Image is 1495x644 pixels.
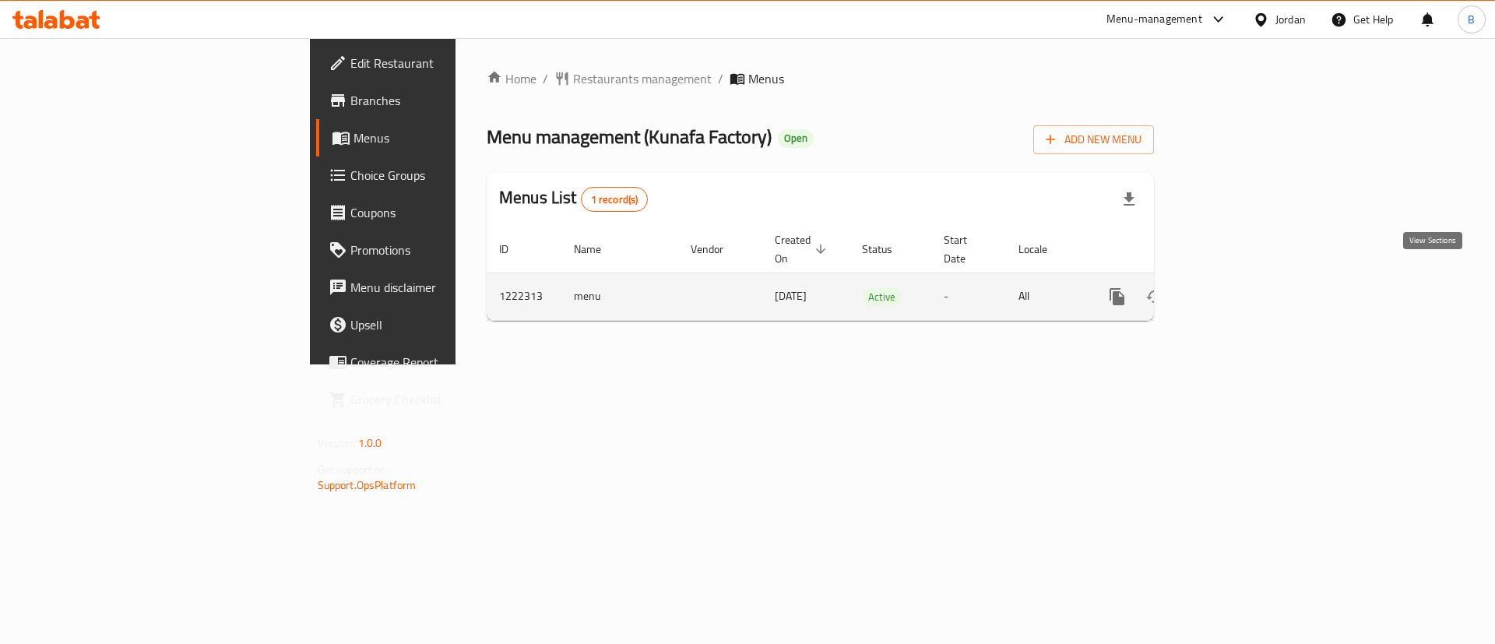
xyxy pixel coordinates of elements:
a: Menus [316,119,560,157]
span: Start Date [944,231,987,268]
span: Vendor [691,240,744,259]
a: Promotions [316,231,560,269]
button: Change Status [1136,278,1173,315]
span: Choice Groups [350,166,547,185]
a: Choice Groups [316,157,560,194]
a: Coverage Report [316,343,560,381]
span: [DATE] [775,286,807,306]
nav: breadcrumb [487,69,1154,88]
span: Active [862,288,902,306]
span: Menus [748,69,784,88]
span: Coupons [350,203,547,222]
a: Grocery Checklist [316,381,560,418]
span: ID [499,240,529,259]
span: Menu disclaimer [350,278,547,297]
span: Branches [350,91,547,110]
td: menu [561,273,678,320]
span: Menu management ( Kunafa Factory ) [487,119,772,154]
span: 1.0.0 [358,433,382,453]
span: Name [574,240,621,259]
a: Restaurants management [554,69,712,88]
span: Promotions [350,241,547,259]
span: Get support on: [318,459,389,480]
td: - [931,273,1006,320]
span: B [1468,11,1475,28]
span: Coverage Report [350,353,547,371]
th: Actions [1086,226,1261,273]
td: All [1006,273,1086,320]
div: Total records count [581,187,649,212]
div: Active [862,287,902,306]
div: Open [778,129,814,148]
h2: Menus List [499,186,648,212]
a: Branches [316,82,560,119]
span: Version: [318,433,356,453]
span: Status [862,240,913,259]
div: Jordan [1275,11,1306,28]
span: Upsell [350,315,547,334]
a: Support.OpsPlatform [318,475,417,495]
li: / [718,69,723,88]
span: Menus [354,128,547,147]
table: enhanced table [487,226,1261,321]
div: Export file [1110,181,1148,218]
a: Coupons [316,194,560,231]
a: Upsell [316,306,560,343]
button: more [1099,278,1136,315]
span: Locale [1018,240,1068,259]
span: Open [778,132,814,145]
span: Grocery Checklist [350,390,547,409]
span: Add New Menu [1046,130,1141,150]
div: Menu-management [1106,10,1202,29]
a: Menu disclaimer [316,269,560,306]
span: Restaurants management [573,69,712,88]
span: Edit Restaurant [350,54,547,72]
button: Add New Menu [1033,125,1154,154]
span: 1 record(s) [582,192,648,207]
a: Edit Restaurant [316,44,560,82]
span: Created On [775,231,831,268]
